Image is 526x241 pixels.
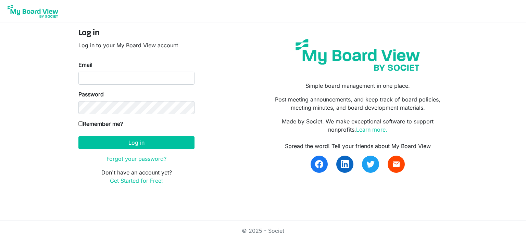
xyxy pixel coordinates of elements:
img: facebook.svg [315,160,323,168]
a: © 2025 - Societ [242,227,284,234]
img: linkedin.svg [341,160,349,168]
a: Get Started for Free! [110,177,163,184]
button: Log in [78,136,195,149]
p: Post meeting announcements, and keep track of board policies, meeting minutes, and board developm... [268,95,448,112]
label: Email [78,61,92,69]
a: email [388,156,405,173]
label: Password [78,90,104,98]
span: email [392,160,400,168]
a: Learn more. [356,126,387,133]
input: Remember me? [78,121,83,126]
img: My Board View Logo [5,3,60,20]
p: Made by Societ. We make exceptional software to support nonprofits. [268,117,448,134]
label: Remember me? [78,120,123,128]
p: Simple board management in one place. [268,82,448,90]
p: Log in to your My Board View account [78,41,195,49]
a: Forgot your password? [107,155,166,162]
div: Spread the word! Tell your friends about My Board View [268,142,448,150]
img: my-board-view-societ.svg [290,34,425,76]
img: twitter.svg [366,160,375,168]
h4: Log in [78,28,195,38]
p: Don't have an account yet? [78,168,195,185]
